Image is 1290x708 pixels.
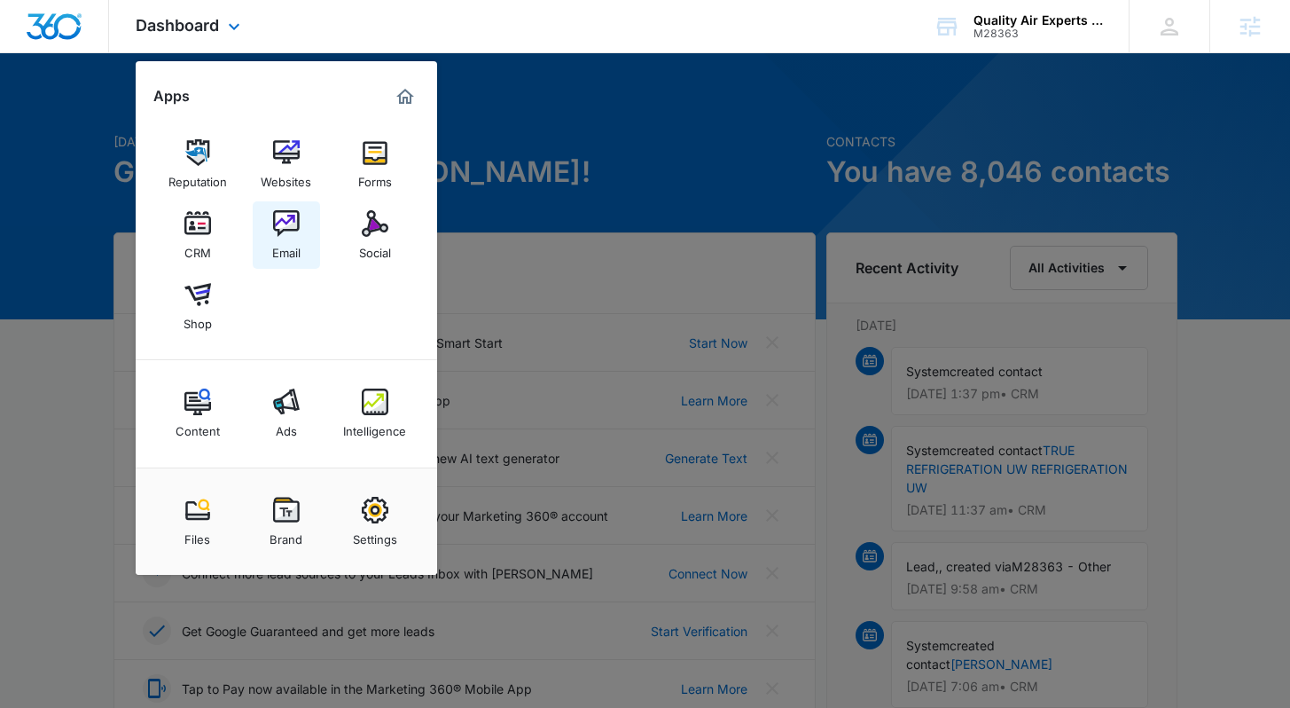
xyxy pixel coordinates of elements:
[164,488,231,555] a: Files
[272,237,301,260] div: Email
[391,83,419,111] a: Marketing 360® Dashboard
[253,201,320,269] a: Email
[341,130,409,198] a: Forms
[343,415,406,438] div: Intelligence
[261,166,311,189] div: Websites
[184,237,211,260] div: CRM
[973,28,1103,40] div: account id
[184,308,212,331] div: Shop
[253,488,320,555] a: Brand
[341,201,409,269] a: Social
[184,523,210,547] div: Files
[341,380,409,447] a: Intelligence
[164,130,231,198] a: Reputation
[353,523,397,547] div: Settings
[253,130,320,198] a: Websites
[276,415,297,438] div: Ads
[164,380,231,447] a: Content
[168,166,227,189] div: Reputation
[973,13,1103,28] div: account name
[164,272,231,340] a: Shop
[359,237,391,260] div: Social
[358,166,392,189] div: Forms
[270,523,302,547] div: Brand
[176,415,220,438] div: Content
[164,201,231,269] a: CRM
[153,88,190,105] h2: Apps
[136,16,219,35] span: Dashboard
[253,380,320,447] a: Ads
[341,488,409,555] a: Settings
